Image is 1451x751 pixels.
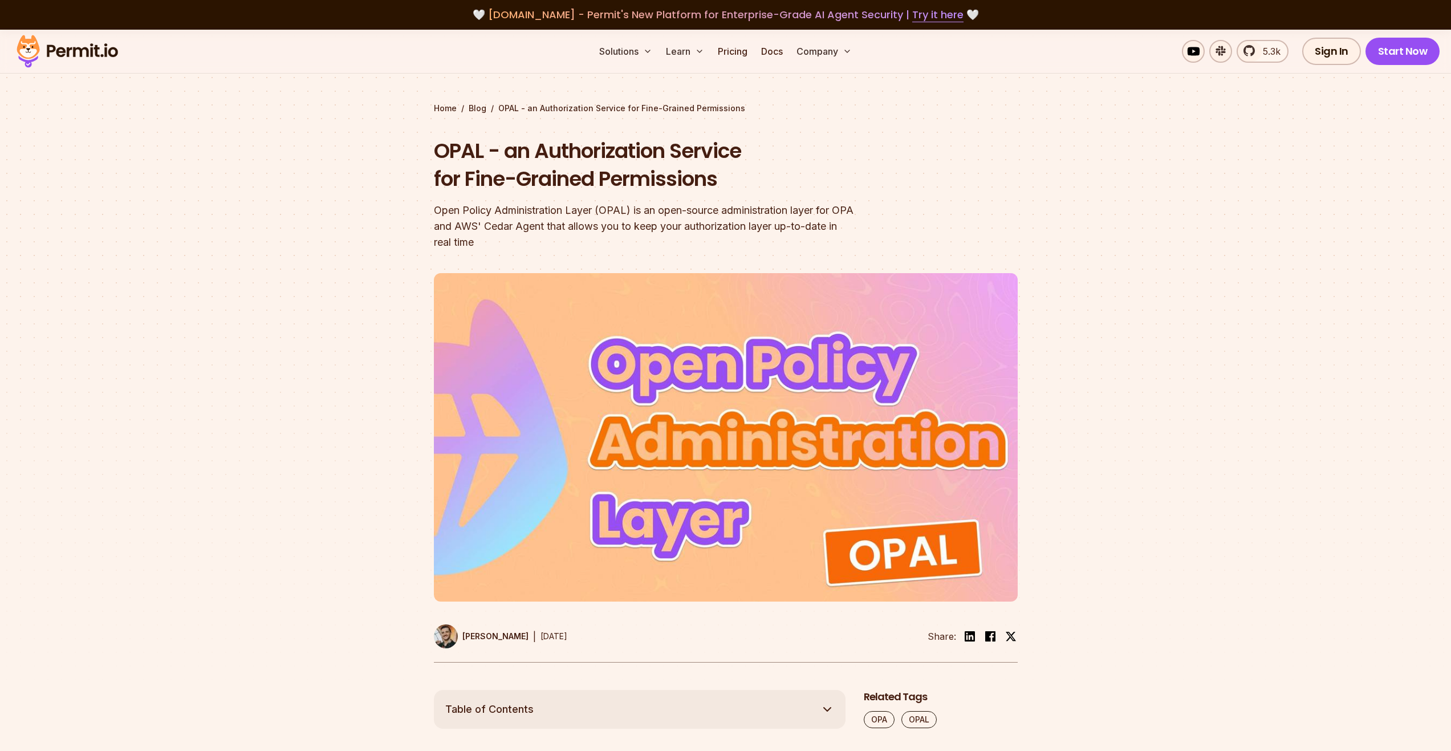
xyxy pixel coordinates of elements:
[434,273,1018,602] img: OPAL - an Authorization Service for Fine-Grained Permissions
[434,202,872,250] div: Open Policy Administration Layer (OPAL) is an open-source administration layer for OPA and AWS' C...
[434,103,1018,114] div: / /
[792,40,856,63] button: Company
[901,711,937,728] a: OPAL
[27,7,1424,23] div: 🤍 🤍
[983,630,997,643] img: facebook
[488,7,964,22] span: [DOMAIN_NAME] - Permit's New Platform for Enterprise-Grade AI Agent Security |
[462,631,529,642] p: [PERSON_NAME]
[757,40,787,63] a: Docs
[1005,631,1017,642] img: twitter
[963,630,977,643] img: linkedin
[661,40,709,63] button: Learn
[434,690,846,729] button: Table of Contents
[1365,38,1440,65] a: Start Now
[434,624,529,648] a: [PERSON_NAME]
[713,40,752,63] a: Pricing
[434,103,457,114] a: Home
[1302,38,1361,65] a: Sign In
[595,40,657,63] button: Solutions
[469,103,486,114] a: Blog
[533,630,536,643] div: |
[11,32,123,71] img: Permit logo
[445,701,534,717] span: Table of Contents
[540,631,567,641] time: [DATE]
[434,137,872,193] h1: OPAL - an Authorization Service for Fine-Grained Permissions
[912,7,964,22] a: Try it here
[1256,44,1281,58] span: 5.3k
[928,630,956,643] li: Share:
[864,690,1018,704] h2: Related Tags
[434,624,458,648] img: Daniel Bass
[1237,40,1289,63] a: 5.3k
[864,711,895,728] a: OPA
